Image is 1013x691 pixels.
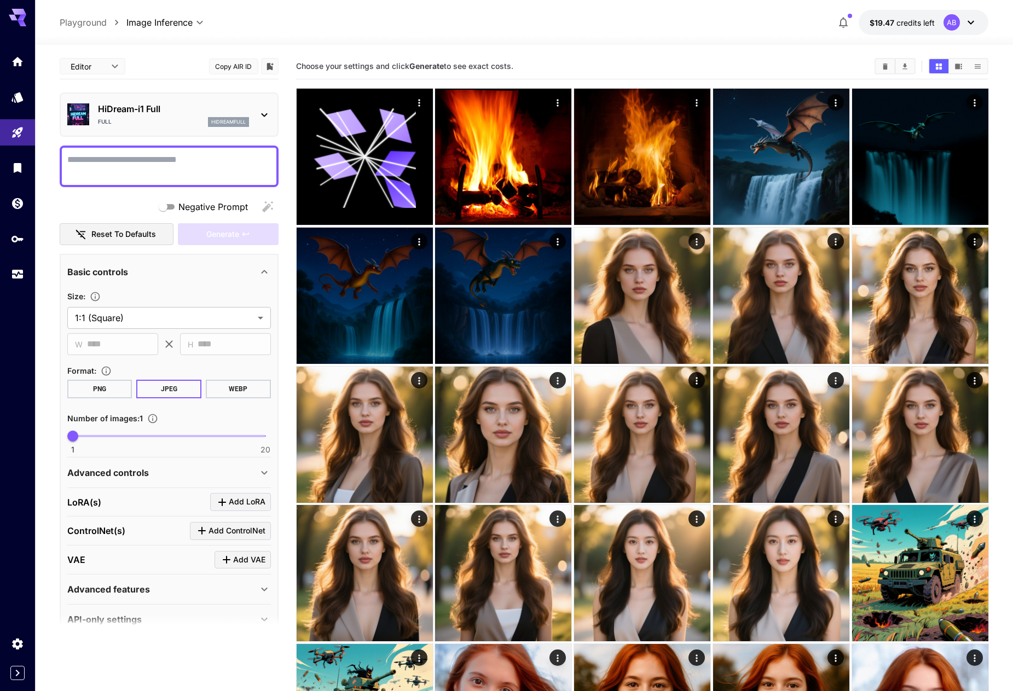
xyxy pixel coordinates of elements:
[966,649,982,666] div: Actions
[11,90,24,104] div: Models
[188,338,193,351] span: H
[11,196,24,210] div: Wallet
[261,444,270,455] span: 20
[688,649,705,666] div: Actions
[67,259,271,285] div: Basic controls
[827,233,844,249] div: Actions
[713,505,849,641] img: 9k=
[410,649,427,666] div: Actions
[435,89,571,225] img: 2Q==
[206,380,271,398] button: WEBP
[410,372,427,388] div: Actions
[827,649,844,666] div: Actions
[143,413,163,424] button: Specify how many images to generate in a single request. Each image generation will be charged se...
[966,233,982,249] div: Actions
[67,524,125,537] p: ControlNet(s)
[688,510,705,527] div: Actions
[943,14,960,31] div: AB
[549,94,566,111] div: Actions
[410,94,427,111] div: Actions
[713,228,849,364] img: 9k=
[67,98,271,131] div: HiDream-i1 FullFullhidreamfull
[296,61,513,71] span: Choose your settings and click to see exact costs.
[126,16,193,29] span: Image Inference
[11,55,24,68] div: Home
[190,522,271,540] button: Click to add ControlNet
[549,510,566,527] div: Actions
[297,367,433,503] img: Z
[870,18,896,27] span: $19.47
[67,414,143,423] span: Number of images : 1
[67,380,132,398] button: PNG
[67,265,128,278] p: Basic controls
[966,372,982,388] div: Actions
[209,524,265,538] span: Add ControlNet
[410,510,427,527] div: Actions
[67,606,271,632] div: API-only settings
[67,466,149,479] p: Advanced controls
[11,637,24,651] div: Settings
[11,161,24,175] div: Library
[75,311,253,324] span: 1:1 (Square)
[852,505,988,641] img: 2Q==
[229,495,265,509] span: Add LoRA
[211,118,246,126] p: hidreamfull
[409,61,444,71] b: Generate
[852,89,988,225] img: 2Q==
[209,59,258,74] button: Copy AIR ID
[11,232,24,246] div: API Keys
[60,16,126,29] nav: breadcrumb
[233,553,265,567] span: Add VAE
[136,380,201,398] button: JPEG
[549,372,566,388] div: Actions
[435,228,571,364] img: 2Q==
[875,58,916,74] div: Clear ImagesDownload All
[929,59,948,73] button: Show images in grid view
[67,553,85,566] p: VAE
[859,10,988,35] button: $19.4695AB
[210,493,271,511] button: Click to add LoRA
[713,367,849,503] img: 2Q==
[852,228,988,364] img: Z
[688,372,705,388] div: Actions
[96,365,116,376] button: Choose the file format for the output image.
[435,367,571,503] img: 9k=
[297,505,433,641] img: 9k=
[265,60,275,73] button: Add to library
[949,59,968,73] button: Show images in video view
[410,233,427,249] div: Actions
[215,551,271,569] button: Click to add VAE
[966,94,982,111] div: Actions
[574,228,710,364] img: 9k=
[85,291,105,302] button: Adjust the dimensions of the generated image by specifying its width and height in pixels, or sel...
[876,59,895,73] button: Clear Images
[688,94,705,111] div: Actions
[688,233,705,249] div: Actions
[67,366,96,375] span: Format :
[67,496,101,509] p: LoRA(s)
[870,17,935,28] div: $19.4695
[574,505,710,641] img: 9k=
[10,666,25,680] button: Expand sidebar
[549,233,566,249] div: Actions
[67,460,271,486] div: Advanced controls
[827,510,844,527] div: Actions
[966,510,982,527] div: Actions
[98,118,112,126] p: Full
[71,61,105,72] span: Editor
[178,200,248,213] span: Negative Prompt
[928,58,988,74] div: Show images in grid viewShow images in video viewShow images in list view
[60,16,107,29] a: Playground
[895,59,914,73] button: Download All
[67,292,85,301] span: Size :
[67,613,142,626] p: API-only settings
[98,102,249,115] p: HiDream-i1 Full
[827,372,844,388] div: Actions
[11,268,24,281] div: Usage
[435,505,571,641] img: Z
[574,89,710,225] img: Z
[11,126,24,140] div: Playground
[827,94,844,111] div: Actions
